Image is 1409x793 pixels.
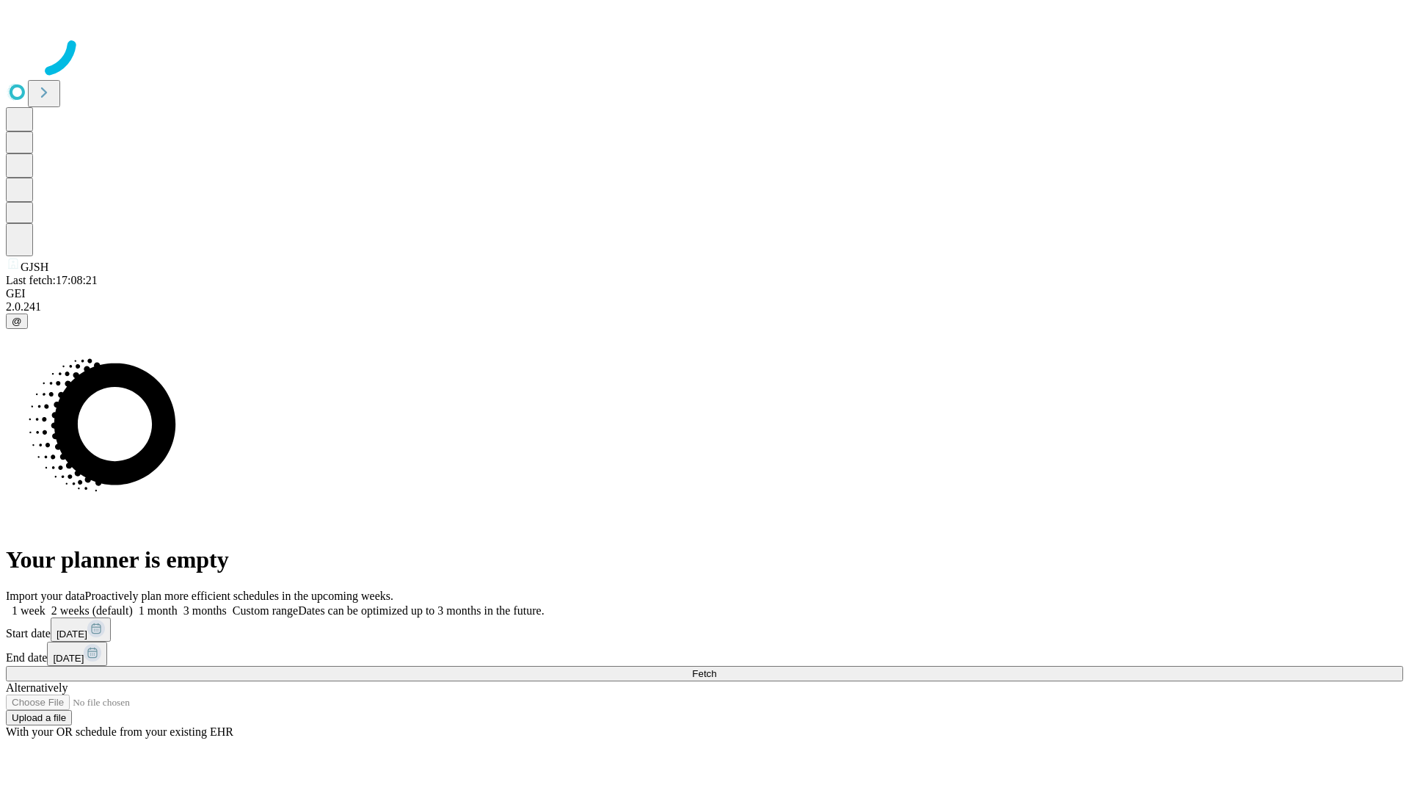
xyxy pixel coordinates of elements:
[12,316,22,327] span: @
[6,314,28,329] button: @
[6,725,233,738] span: With your OR schedule from your existing EHR
[298,604,544,617] span: Dates can be optimized up to 3 months in the future.
[51,604,133,617] span: 2 weeks (default)
[6,666,1403,681] button: Fetch
[6,287,1403,300] div: GEI
[139,604,178,617] span: 1 month
[57,629,87,640] span: [DATE]
[6,274,98,286] span: Last fetch: 17:08:21
[53,653,84,664] span: [DATE]
[6,618,1403,642] div: Start date
[47,642,107,666] button: [DATE]
[6,642,1403,666] div: End date
[51,618,111,642] button: [DATE]
[233,604,298,617] span: Custom range
[6,546,1403,573] h1: Your planner is empty
[183,604,227,617] span: 3 months
[692,668,716,679] span: Fetch
[12,604,45,617] span: 1 week
[6,590,85,602] span: Import your data
[85,590,393,602] span: Proactively plan more efficient schedules in the upcoming weeks.
[6,681,68,694] span: Alternatively
[21,261,48,273] span: GJSH
[6,710,72,725] button: Upload a file
[6,300,1403,314] div: 2.0.241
